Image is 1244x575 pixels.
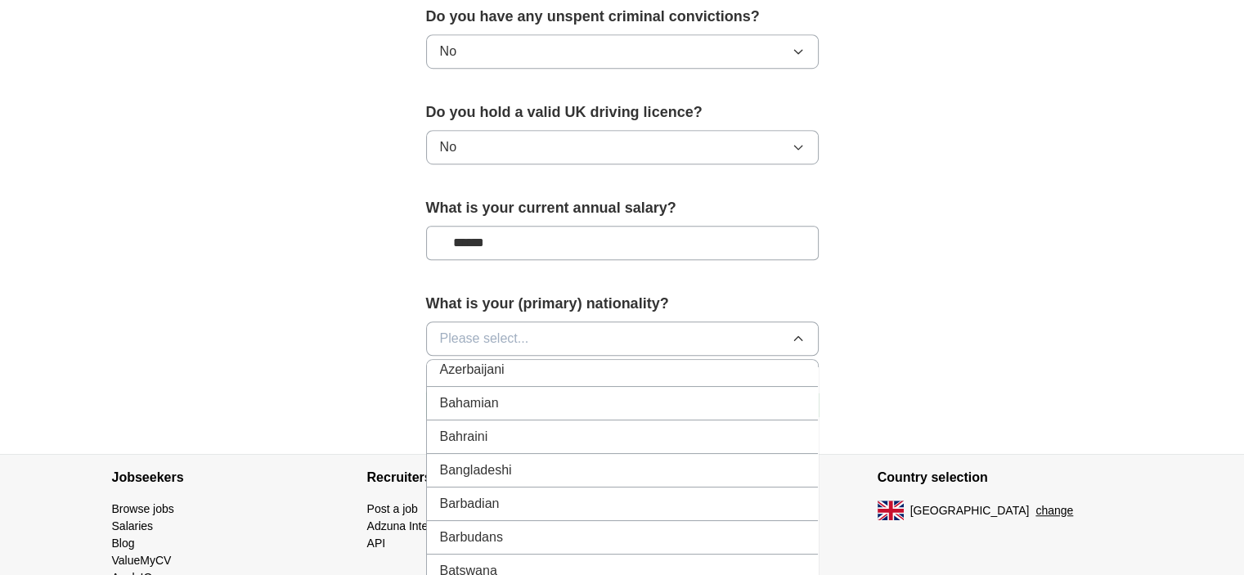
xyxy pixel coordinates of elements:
span: No [440,137,456,157]
label: What is your current annual salary? [426,197,819,219]
a: Blog [112,537,135,550]
span: [GEOGRAPHIC_DATA] [910,502,1030,519]
a: Adzuna Intelligence [367,519,467,532]
a: ValueMyCV [112,554,172,567]
a: API [367,537,386,550]
img: UK flag [878,501,904,520]
label: Do you hold a valid UK driving licence? [426,101,819,124]
label: What is your (primary) nationality? [426,293,819,315]
button: Please select... [426,321,819,356]
span: No [440,42,456,61]
span: Azerbaijani [440,360,505,380]
span: Barbadian [440,494,500,514]
button: No [426,130,819,164]
label: Do you have any unspent criminal convictions? [426,6,819,28]
button: change [1035,502,1073,519]
span: Barbudans [440,528,503,547]
span: Please select... [440,329,529,348]
span: Bahamian [440,393,499,413]
h4: Country selection [878,455,1133,501]
span: Bahraini [440,427,488,447]
span: Bangladeshi [440,460,512,480]
a: Salaries [112,519,154,532]
a: Post a job [367,502,418,515]
a: Browse jobs [112,502,174,515]
button: No [426,34,819,69]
